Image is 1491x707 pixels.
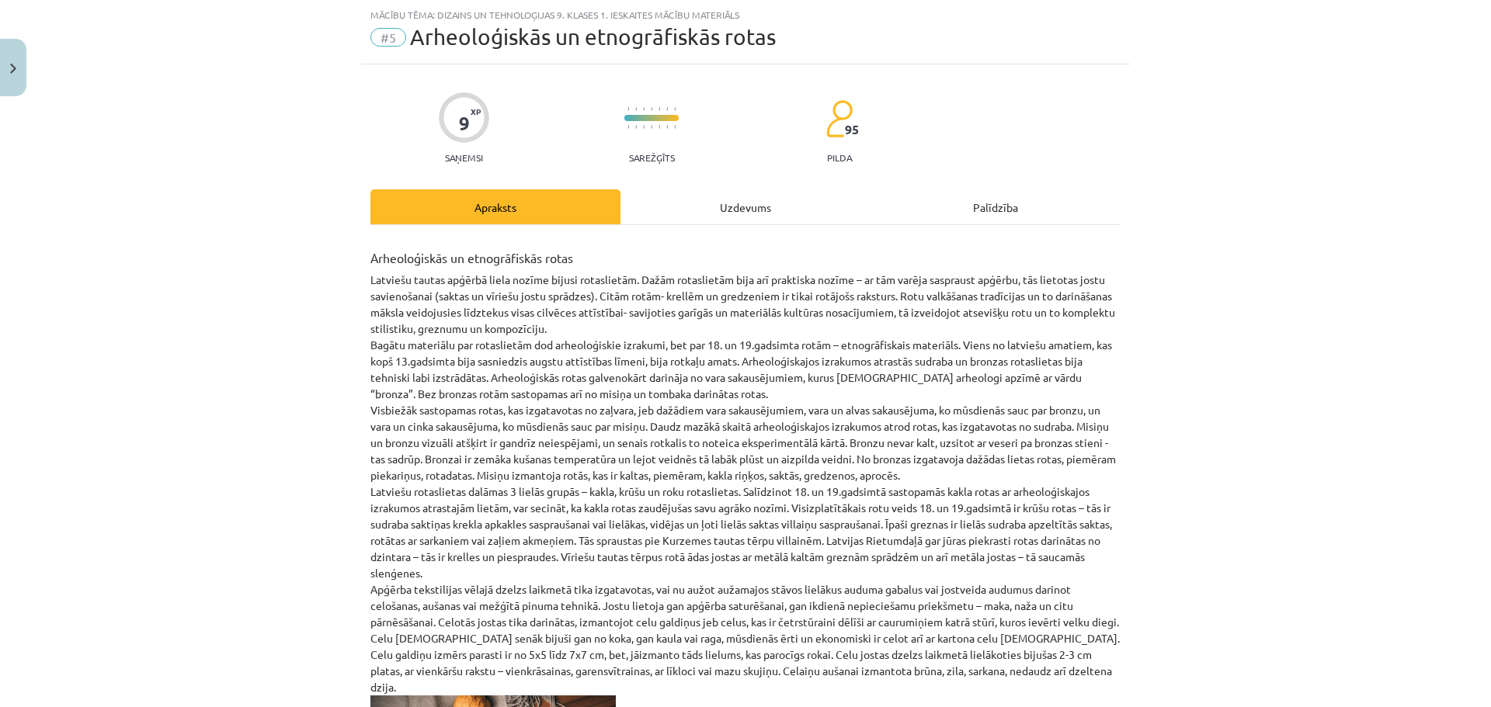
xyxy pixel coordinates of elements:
span: #5 [370,28,406,47]
div: Palīdzība [871,189,1121,224]
p: Sarežģīts [629,152,675,163]
h3: Arheoloģiskās un etnogrāfiskās rotas [370,239,1121,267]
img: icon-short-line-57e1e144782c952c97e751825c79c345078a6d821885a25fce030b3d8c18986b.svg [651,107,652,111]
img: icon-short-line-57e1e144782c952c97e751825c79c345078a6d821885a25fce030b3d8c18986b.svg [674,125,676,129]
p: Saņemsi [439,152,489,163]
span: Arheoloģiskās un etnogrāfiskās rotas [410,24,776,50]
img: icon-short-line-57e1e144782c952c97e751825c79c345078a6d821885a25fce030b3d8c18986b.svg [666,125,668,129]
img: icon-short-line-57e1e144782c952c97e751825c79c345078a6d821885a25fce030b3d8c18986b.svg [674,107,676,111]
img: icon-short-line-57e1e144782c952c97e751825c79c345078a6d821885a25fce030b3d8c18986b.svg [659,107,660,111]
img: icon-short-line-57e1e144782c952c97e751825c79c345078a6d821885a25fce030b3d8c18986b.svg [643,107,645,111]
div: Uzdevums [620,189,871,224]
div: 9 [459,113,470,134]
p: pilda [827,152,852,163]
span: XP [471,107,481,116]
img: icon-short-line-57e1e144782c952c97e751825c79c345078a6d821885a25fce030b3d8c18986b.svg [643,125,645,129]
img: icon-short-line-57e1e144782c952c97e751825c79c345078a6d821885a25fce030b3d8c18986b.svg [635,107,637,111]
img: icon-short-line-57e1e144782c952c97e751825c79c345078a6d821885a25fce030b3d8c18986b.svg [627,107,629,111]
img: icon-short-line-57e1e144782c952c97e751825c79c345078a6d821885a25fce030b3d8c18986b.svg [635,125,637,129]
div: Mācību tēma: Dizains un tehnoloģijas 9. klases 1. ieskaites mācību materiāls [370,9,1121,20]
div: Apraksts [370,189,620,224]
img: icon-short-line-57e1e144782c952c97e751825c79c345078a6d821885a25fce030b3d8c18986b.svg [627,125,629,129]
img: icon-short-line-57e1e144782c952c97e751825c79c345078a6d821885a25fce030b3d8c18986b.svg [651,125,652,129]
span: 95 [845,123,859,137]
img: icon-short-line-57e1e144782c952c97e751825c79c345078a6d821885a25fce030b3d8c18986b.svg [659,125,660,129]
img: icon-close-lesson-0947bae3869378f0d4975bcd49f059093ad1ed9edebbc8119c70593378902aed.svg [10,64,16,74]
img: students-c634bb4e5e11cddfef0936a35e636f08e4e9abd3cc4e673bd6f9a4125e45ecb1.svg [825,99,853,138]
img: icon-short-line-57e1e144782c952c97e751825c79c345078a6d821885a25fce030b3d8c18986b.svg [666,107,668,111]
